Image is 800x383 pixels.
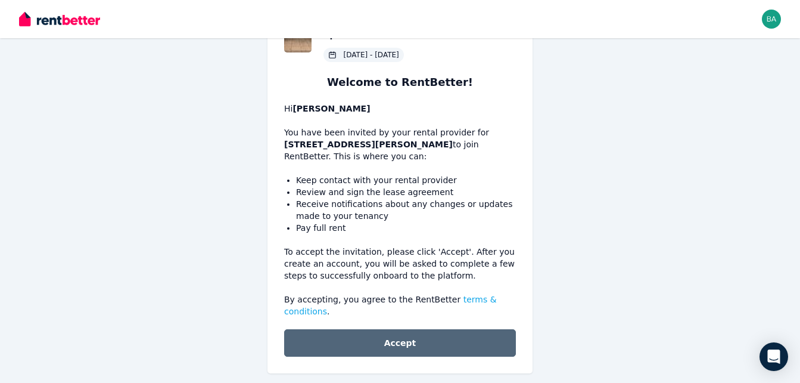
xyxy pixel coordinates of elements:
[296,186,516,198] li: Review and sign the lease agreement
[296,174,516,186] li: Keep contact with your rental provider
[284,104,371,113] span: Hi
[292,104,370,113] b: [PERSON_NAME]
[296,222,516,234] li: Pay full rent
[284,294,516,317] p: By accepting, you agree to the RentBetter .
[284,74,516,91] h1: Welcome to RentBetter!
[19,10,100,28] img: RentBetter
[344,50,399,60] span: [DATE] - [DATE]
[296,198,516,222] li: Receive notifications about any changes or updates made to your tenancy
[762,10,781,29] img: basnetrupak1998@gmail.com
[284,295,497,316] a: terms & conditions
[284,329,516,357] button: Accept
[759,342,788,371] div: Open Intercom Messenger
[284,246,516,282] p: To accept the invitation, please click 'Accept'. After you create an account, you will be asked t...
[284,140,453,149] b: [STREET_ADDRESS][PERSON_NAME]
[284,103,516,162] p: You have been invited by your rental provider for to join RentBetter. This is where you can:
